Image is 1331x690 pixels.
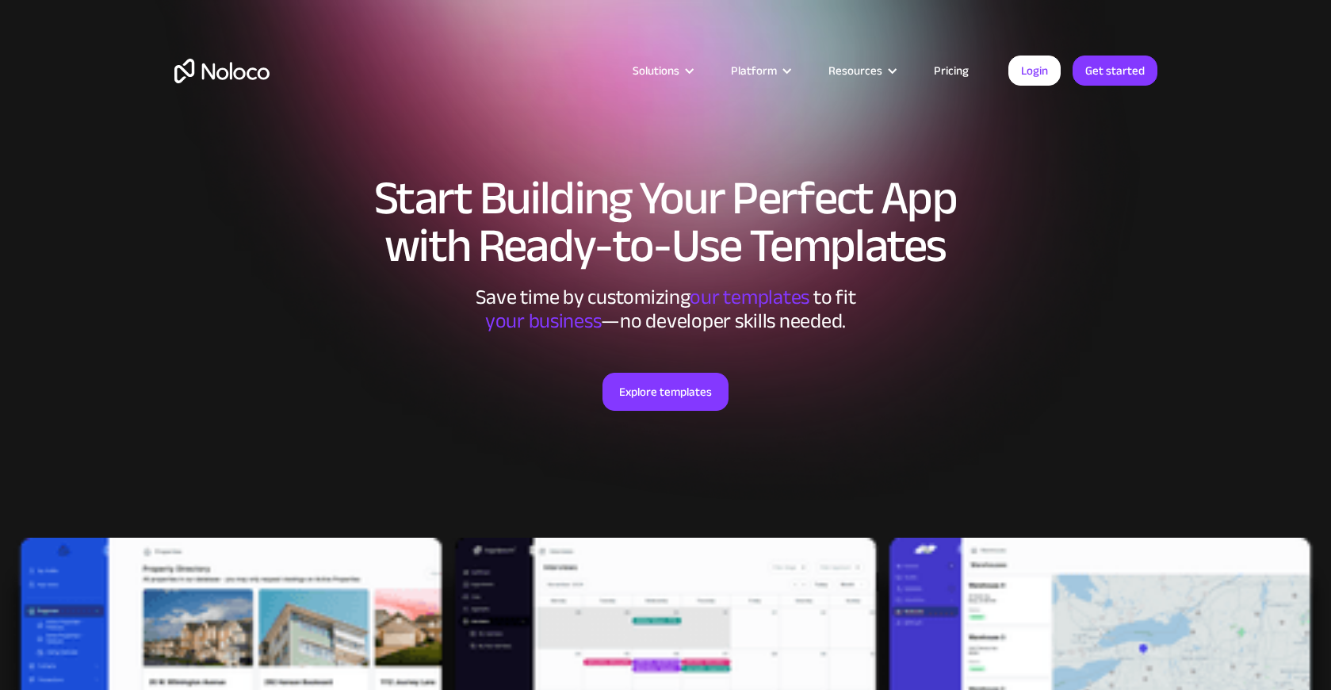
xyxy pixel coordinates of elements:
[174,59,270,83] a: home
[613,60,711,81] div: Solutions
[731,60,777,81] div: Platform
[633,60,679,81] div: Solutions
[914,60,989,81] a: Pricing
[485,301,602,340] span: your business
[428,286,904,333] div: Save time by customizing to fit ‍ —no developer skills needed.
[1073,56,1157,86] a: Get started
[174,174,1157,270] h1: Start Building Your Perfect App with Ready-to-Use Templates
[828,60,882,81] div: Resources
[690,278,809,316] span: our templates
[711,60,809,81] div: Platform
[809,60,914,81] div: Resources
[602,373,729,411] a: Explore templates
[1008,56,1061,86] a: Login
